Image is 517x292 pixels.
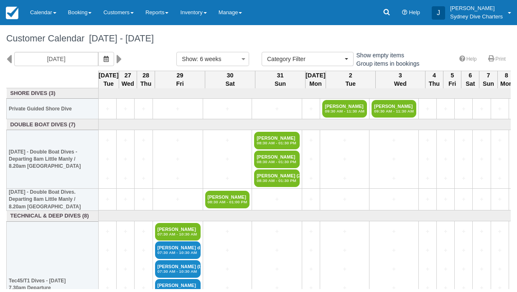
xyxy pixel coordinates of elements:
[137,246,150,255] a: +
[374,109,414,114] em: 09:30 AM - 11:30 AM
[443,71,461,88] th: 5 Fri
[439,155,452,164] a: +
[475,155,488,164] a: +
[457,195,470,204] a: +
[257,159,297,164] em: 08:30 AM - 01:30 PM
[205,227,250,236] a: +
[372,136,416,145] a: +
[205,105,250,113] a: +
[493,136,507,145] a: +
[304,105,318,113] a: +
[421,265,434,274] a: +
[119,71,137,88] th: 27 Wed
[119,174,132,183] a: +
[322,155,367,164] a: +
[254,195,300,204] a: +
[254,132,300,149] a: [PERSON_NAME]08:30 AM - 01:30 PM
[372,155,416,164] a: +
[439,265,452,274] a: +
[205,191,250,208] a: [PERSON_NAME]08:30 AM - 01:00 PM
[450,4,503,13] p: [PERSON_NAME]
[372,246,416,255] a: +
[205,136,250,145] a: +
[347,49,410,61] label: Show empty items
[84,33,154,44] span: [DATE] - [DATE]
[457,105,470,113] a: +
[137,136,150,145] a: +
[205,174,250,183] a: +
[137,105,150,113] a: +
[304,195,318,204] a: +
[254,151,300,168] a: [PERSON_NAME]08:30 AM - 01:30 PM
[205,71,255,88] th: 30 Sat
[155,105,201,113] a: +
[155,174,201,183] a: +
[493,195,507,204] a: +
[475,105,488,113] a: +
[9,90,97,97] a: Shore Dives (3)
[439,136,452,145] a: +
[347,60,426,66] span: Group items in bookings
[325,109,364,114] em: 09:30 AM - 11:30 AM
[475,246,488,255] a: +
[322,227,367,236] a: +
[461,71,479,88] th: 6 Sat
[7,99,99,119] th: Private Guided Shore Dive
[99,71,119,88] th: [DATE] Tue
[182,56,196,62] span: Show
[155,155,201,164] a: +
[101,265,114,274] a: +
[421,174,434,183] a: +
[372,100,416,118] a: [PERSON_NAME]09:30 AM - 11:30 AM
[322,195,367,204] a: +
[439,227,452,236] a: +
[421,155,434,164] a: +
[402,10,407,15] i: Help
[101,155,114,164] a: +
[493,265,507,274] a: +
[119,246,132,255] a: +
[196,56,221,62] span: : 6 weeks
[372,195,416,204] a: +
[101,246,114,255] a: +
[176,52,249,66] button: Show: 6 weeks
[475,174,488,183] a: +
[454,53,482,65] a: Help
[119,155,132,164] a: +
[372,174,416,183] a: +
[322,100,367,118] a: [PERSON_NAME]09:30 AM - 11:30 AM
[475,265,488,274] a: +
[372,227,416,236] a: +
[158,250,198,255] em: 07:30 AM - 10:30 AM
[304,155,318,164] a: +
[322,265,367,274] a: +
[257,178,297,183] em: 08:30 AM - 01:30 PM
[304,136,318,145] a: +
[439,174,452,183] a: +
[493,174,507,183] a: +
[421,227,434,236] a: +
[421,136,434,145] a: +
[155,195,201,204] a: +
[254,227,300,236] a: +
[497,71,515,88] th: 8 Mon
[7,189,99,210] th: [DATE] - Double Boat Dives. Departing 8am Little Manly / 8.20am [GEOGRAPHIC_DATA]
[439,246,452,255] a: +
[101,227,114,236] a: +
[457,174,470,183] a: +
[158,269,198,274] em: 07:30 AM - 10:30 AM
[450,13,503,21] p: Sydney Dive Charters
[137,155,150,164] a: +
[119,265,132,274] a: +
[208,200,247,205] em: 08:30 AM - 01:00 PM
[119,227,132,236] a: +
[267,55,343,63] span: Category Filter
[155,260,201,278] a: [PERSON_NAME] (Dav) [PERSON_NAME]07:30 AM - 10:30 AM
[101,105,114,113] a: +
[254,169,300,187] a: [PERSON_NAME] (2)08:30 AM - 01:30 PM
[475,195,488,204] a: +
[457,265,470,274] a: +
[493,155,507,164] a: +
[347,57,425,70] label: Group items in bookings
[421,195,434,204] a: +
